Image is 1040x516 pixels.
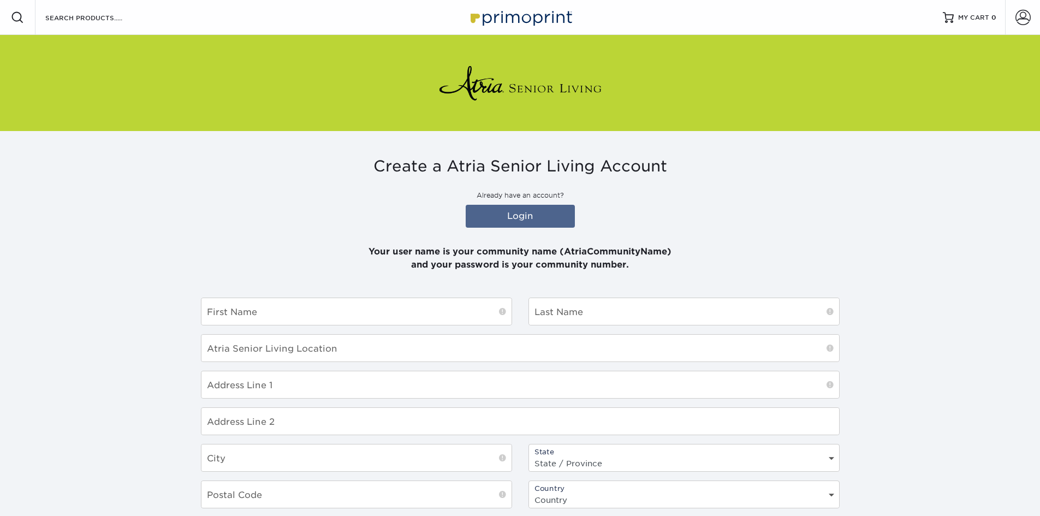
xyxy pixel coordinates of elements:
span: 0 [991,14,996,21]
input: SEARCH PRODUCTS..... [44,11,151,24]
a: Login [466,205,575,228]
p: Your user name is your community name (AtriaCommunityName) and your password is your community nu... [201,232,840,271]
h3: Create a Atria Senior Living Account [201,157,840,176]
img: Atria Senior Living [438,61,602,105]
span: MY CART [958,13,989,22]
p: Already have an account? [201,191,840,200]
img: Primoprint [466,5,575,29]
